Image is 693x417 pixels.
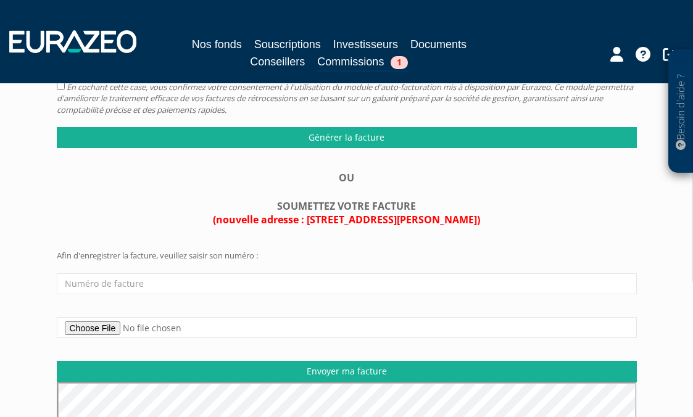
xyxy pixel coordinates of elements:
a: Conseillers [250,53,305,70]
input: Générer la facture [57,127,637,148]
p: Besoin d'aide ? [674,56,688,167]
span: 1 [391,56,408,69]
input: Numéro de facture [57,273,637,294]
input: Envoyer ma facture [57,361,637,382]
a: Nos fonds [192,36,242,53]
a: Souscriptions [254,36,321,53]
em: En cochant cette case, vous confirmez votre consentement à l'utilisation du module d'auto-factura... [57,81,633,115]
a: Investisseurs [333,36,398,53]
div: OU SOUMETTEZ VOTRE FACTURE [57,171,637,227]
a: Documents [410,36,467,53]
form: Afin d'enregistrer la facture, veuillez saisir son numéro : [57,250,637,381]
span: (nouvelle adresse : [STREET_ADDRESS][PERSON_NAME]) [213,213,480,226]
img: 1732889491-logotype_eurazeo_blanc_rvb.png [9,30,136,52]
a: Commissions1 [317,53,408,72]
